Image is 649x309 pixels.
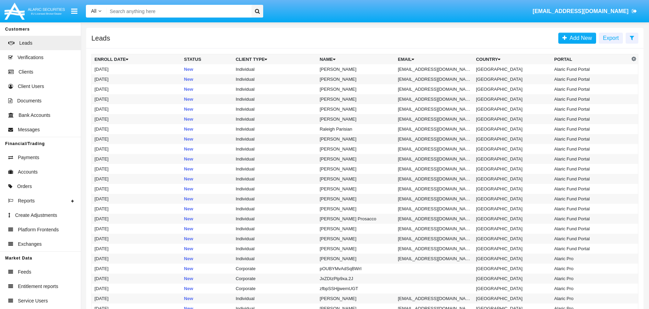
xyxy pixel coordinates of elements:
td: [EMAIL_ADDRESS][DOMAIN_NAME] [395,104,473,114]
span: Orders [17,183,32,190]
span: Add New [567,35,592,41]
th: Enroll Date [92,54,181,65]
td: Alaric Fund Portal [551,164,630,174]
td: [EMAIL_ADDRESS][DOMAIN_NAME] [395,154,473,164]
td: [PERSON_NAME] [317,154,395,164]
td: [EMAIL_ADDRESS][DOMAIN_NAME] [395,74,473,84]
td: [EMAIL_ADDRESS][DOMAIN_NAME] [395,294,473,304]
td: Individual [233,114,317,124]
td: [GEOGRAPHIC_DATA] [473,134,551,144]
span: Entitlement reports [18,283,58,290]
span: Payments [18,154,39,161]
td: Individual [233,74,317,84]
td: New [181,234,233,244]
td: Individual [233,194,317,204]
td: Individual [233,134,317,144]
span: Service Users [18,297,48,305]
td: [PERSON_NAME] [317,94,395,104]
td: Corporate [233,284,317,294]
td: Alaric Fund Portal [551,224,630,234]
td: New [181,164,233,174]
td: [EMAIL_ADDRESS][DOMAIN_NAME] [395,84,473,94]
td: Alaric Pro [551,264,630,274]
td: [GEOGRAPHIC_DATA] [473,274,551,284]
td: [GEOGRAPHIC_DATA] [473,114,551,124]
td: Individual [233,294,317,304]
td: [GEOGRAPHIC_DATA] [473,104,551,114]
td: [EMAIL_ADDRESS][DOMAIN_NAME] [395,204,473,214]
td: New [181,74,233,84]
td: [GEOGRAPHIC_DATA] [473,184,551,194]
td: [PERSON_NAME] [317,104,395,114]
td: [PERSON_NAME] Prosacco [317,214,395,224]
td: Corporate [233,264,317,274]
td: [DATE] [92,164,181,174]
td: Alaric Fund Portal [551,154,630,164]
button: Export [599,33,623,44]
td: New [181,254,233,264]
td: [PERSON_NAME] [317,134,395,144]
td: Individual [233,254,317,264]
td: [DATE] [92,94,181,104]
span: [EMAIL_ADDRESS][DOMAIN_NAME] [533,8,628,14]
td: New [181,114,233,124]
td: [DATE] [92,154,181,164]
td: [GEOGRAPHIC_DATA] [473,294,551,304]
td: Corporate [233,274,317,284]
span: Platform Frontends [18,226,59,233]
td: Individual [233,124,317,134]
span: Client Users [18,83,44,90]
a: [EMAIL_ADDRESS][DOMAIN_NAME] [529,2,640,21]
td: [PERSON_NAME] [317,254,395,264]
td: New [181,284,233,294]
td: New [181,264,233,274]
td: [PERSON_NAME] [317,84,395,94]
td: Individual [233,104,317,114]
td: [EMAIL_ADDRESS][DOMAIN_NAME] [395,114,473,124]
td: [GEOGRAPHIC_DATA] [473,64,551,74]
span: Accounts [18,168,38,176]
td: Alaric Fund Portal [551,134,630,144]
td: New [181,64,233,74]
td: [DATE] [92,284,181,294]
td: [EMAIL_ADDRESS][DOMAIN_NAME] [395,254,473,264]
td: Individual [233,174,317,184]
td: New [181,204,233,214]
td: [GEOGRAPHIC_DATA] [473,224,551,234]
td: [GEOGRAPHIC_DATA] [473,164,551,174]
td: Alaric Pro [551,274,630,284]
td: Alaric Fund Portal [551,144,630,154]
td: New [181,294,233,304]
td: [EMAIL_ADDRESS][DOMAIN_NAME] [395,94,473,104]
span: Messages [18,126,40,133]
td: [EMAIL_ADDRESS][DOMAIN_NAME] [395,214,473,224]
td: [EMAIL_ADDRESS][DOMAIN_NAME] [395,64,473,74]
td: Alaric Pro [551,254,630,264]
td: Alaric Fund Portal [551,184,630,194]
td: zfbpSSHjjwemUGT [317,284,395,294]
td: [DATE] [92,64,181,74]
td: [DATE] [92,294,181,304]
td: [PERSON_NAME] [317,224,395,234]
td: [PERSON_NAME] [317,194,395,204]
td: [PERSON_NAME] [317,244,395,254]
td: Individual [233,224,317,234]
td: [EMAIL_ADDRESS][DOMAIN_NAME] [395,194,473,204]
td: [PERSON_NAME] [317,234,395,244]
span: Bank Accounts [19,112,51,119]
span: Documents [17,97,42,104]
td: Alaric Fund Portal [551,114,630,124]
td: [DATE] [92,124,181,134]
td: New [181,274,233,284]
td: [PERSON_NAME] [317,144,395,154]
td: [GEOGRAPHIC_DATA] [473,74,551,84]
td: New [181,194,233,204]
td: New [181,244,233,254]
td: [DATE] [92,104,181,114]
td: [PERSON_NAME] [317,164,395,174]
td: Individual [233,94,317,104]
input: Search [107,5,249,18]
td: [DATE] [92,144,181,154]
td: JxZDIzPlp9xa.2J [317,274,395,284]
td: Alaric Fund Portal [551,104,630,114]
